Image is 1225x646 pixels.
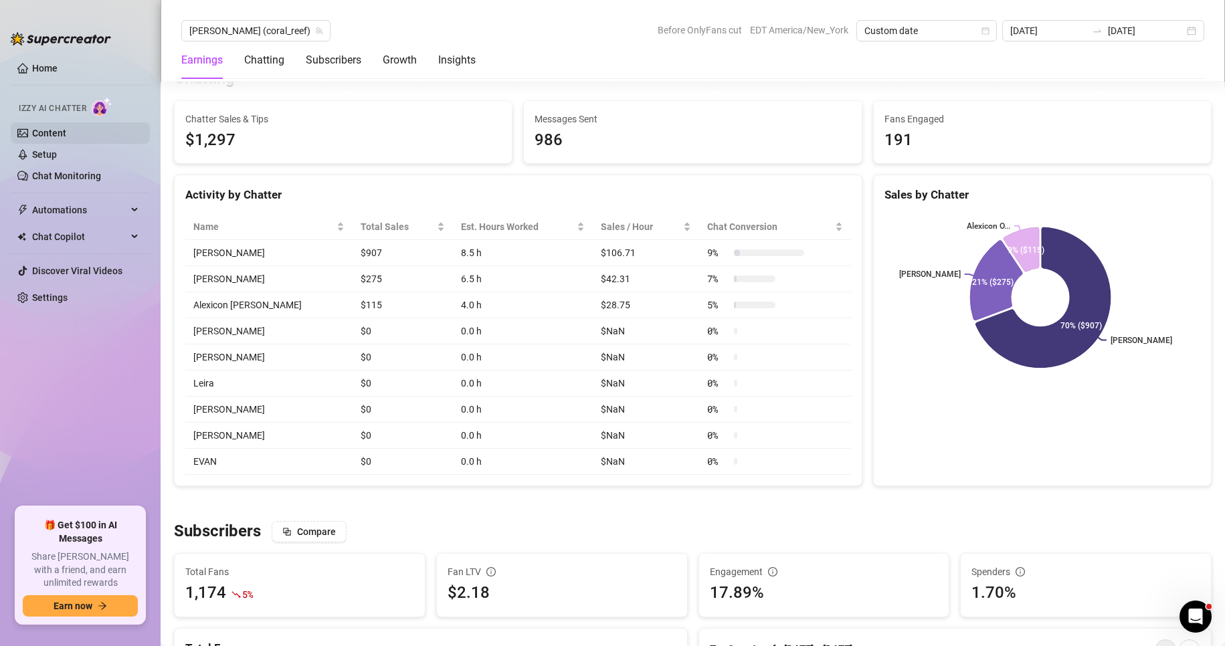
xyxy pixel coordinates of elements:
span: Sales / Hour [601,219,680,234]
iframe: Intercom live chat [1180,601,1212,633]
td: $28.75 [593,292,698,318]
span: info-circle [1016,567,1025,576]
span: Custom date [864,21,989,41]
td: [PERSON_NAME] [185,397,353,423]
span: 7 % [707,272,729,286]
span: info-circle [486,567,496,576]
td: [PERSON_NAME] [185,423,353,449]
span: fall [231,590,241,599]
td: $NaN [593,423,698,449]
div: Insights [438,52,476,68]
div: 17.89% [710,580,939,606]
span: Messages Sent [535,112,850,126]
span: Total Fans [185,564,414,579]
img: Chat Copilot [17,232,26,241]
img: logo-BBDzfeDw.svg [11,32,111,45]
span: $1,297 [185,128,501,153]
td: Alexicon [PERSON_NAME] [185,292,353,318]
span: team [315,27,323,35]
div: Growth [383,52,417,68]
span: EDT America/New_York [750,20,848,40]
td: $907 [353,240,453,266]
div: $2.18 [448,580,676,606]
td: $NaN [593,397,698,423]
a: Discover Viral Videos [32,265,122,276]
span: Chat Conversion [707,219,832,234]
td: $115 [353,292,453,318]
td: $106.71 [593,240,698,266]
div: Fan LTV [448,564,676,579]
div: Spenders [971,564,1200,579]
div: 1.70% [971,580,1200,606]
td: 6.5 h [453,266,593,292]
div: Earnings [181,52,223,68]
td: $42.31 [593,266,698,292]
td: $NaN [593,344,698,370]
td: 0.0 h [453,370,593,397]
span: Earn now [54,601,92,611]
button: Compare [272,521,347,542]
div: 1,174 [185,580,226,606]
span: Fans Engaged [884,112,1200,126]
span: Automations [32,199,127,221]
div: 986 [535,128,850,153]
span: Name [193,219,334,234]
span: info-circle [768,567,777,576]
button: Earn nowarrow-right [23,595,138,617]
a: Home [32,63,58,74]
td: [PERSON_NAME] [185,266,353,292]
span: 9 % [707,245,729,260]
td: 0.0 h [453,423,593,449]
span: arrow-right [98,601,107,611]
th: Name [185,214,353,240]
span: Total Sales [361,219,434,234]
td: 4.0 h [453,292,593,318]
td: 0.0 h [453,397,593,423]
td: [PERSON_NAME] [185,344,353,370]
h3: Subscribers [174,521,261,542]
td: 8.5 h [453,240,593,266]
text: [PERSON_NAME] [899,270,961,279]
td: $0 [353,423,453,449]
text: [PERSON_NAME] [1111,336,1172,345]
span: thunderbolt [17,205,28,215]
span: 0 % [707,402,729,417]
div: Chatting [244,52,284,68]
span: 5 % [707,298,729,312]
td: $0 [353,344,453,370]
span: Before OnlyFans cut [658,20,742,40]
a: Settings [32,292,68,303]
td: $0 [353,397,453,423]
a: Chat Monitoring [32,171,101,181]
a: Content [32,128,66,138]
td: $0 [353,318,453,344]
td: [PERSON_NAME] [185,318,353,344]
td: 0.0 h [453,344,593,370]
td: Leira [185,370,353,397]
td: 0.0 h [453,449,593,475]
span: 0 % [707,376,729,391]
span: to [1092,25,1103,36]
span: 0 % [707,428,729,443]
span: 🎁 Get $100 in AI Messages [23,519,138,545]
input: Start date [1010,23,1087,38]
div: Engagement [710,564,939,579]
span: Anna (coral_reef) [189,21,322,41]
text: Alexicon O... [967,221,1010,231]
th: Total Sales [353,214,453,240]
img: AI Chatter [92,97,112,116]
span: calendar [981,27,990,35]
td: [PERSON_NAME] [185,240,353,266]
span: Compare [297,526,336,537]
span: Chatter Sales & Tips [185,112,501,126]
input: End date [1108,23,1184,38]
td: $NaN [593,370,698,397]
td: $0 [353,449,453,475]
span: 0 % [707,454,729,469]
td: 0.0 h [453,318,593,344]
span: 5 % [242,588,252,601]
th: Chat Conversion [699,214,851,240]
th: Sales / Hour [593,214,698,240]
td: EVAN [185,449,353,475]
td: $NaN [593,318,698,344]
